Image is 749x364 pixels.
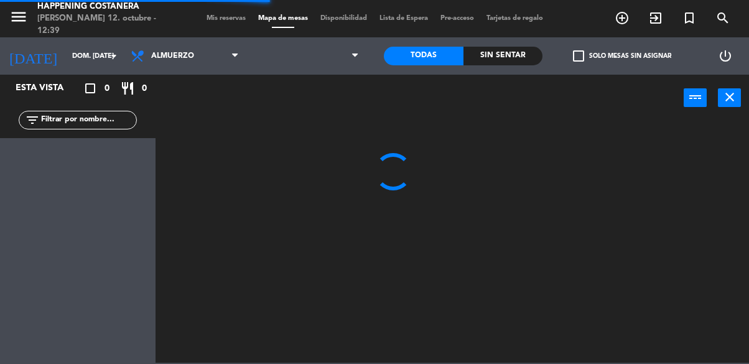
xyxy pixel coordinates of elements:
span: Disponibilidad [314,15,373,22]
button: menu [9,7,28,30]
span: 0 [142,82,147,96]
i: turned_in_not [682,11,697,26]
i: restaurant [120,81,135,96]
div: Esta vista [6,81,90,96]
div: [PERSON_NAME] 12. octubre - 12:39 [37,12,178,37]
i: menu [9,7,28,26]
span: Mapa de mesas [252,15,314,22]
i: close [722,90,737,105]
span: Mis reservas [200,15,252,22]
div: Happening Costanera [37,1,178,13]
i: exit_to_app [648,11,663,26]
button: close [718,88,741,107]
div: Sin sentar [463,47,543,65]
i: power_input [688,90,703,105]
i: arrow_drop_down [106,49,121,63]
button: power_input [684,88,707,107]
span: 0 [105,82,109,96]
div: Todas [384,47,463,65]
i: power_settings_new [718,49,733,63]
i: crop_square [83,81,98,96]
i: add_circle_outline [615,11,630,26]
span: Almuerzo [151,52,194,60]
span: Pre-acceso [434,15,480,22]
span: Lista de Espera [373,15,434,22]
label: Solo mesas sin asignar [573,50,671,62]
input: Filtrar por nombre... [40,113,136,127]
i: filter_list [25,113,40,128]
span: Tarjetas de regalo [480,15,549,22]
span: check_box_outline_blank [573,50,584,62]
i: search [715,11,730,26]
